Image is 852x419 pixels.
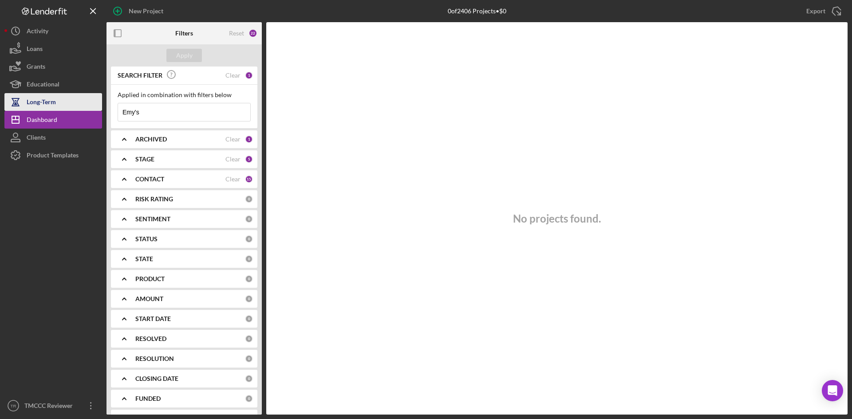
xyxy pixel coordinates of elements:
div: Applied in combination with filters below [118,91,251,98]
div: New Project [129,2,163,20]
button: Grants [4,58,102,75]
div: 0 [245,355,253,363]
div: 0 [245,235,253,243]
div: 0 [245,255,253,263]
button: TRTMCCC Reviewer [4,397,102,415]
b: SEARCH FILTER [118,72,162,79]
div: Product Templates [27,146,79,166]
b: FUNDED [135,395,161,402]
div: 15 [245,175,253,183]
button: Loans [4,40,102,58]
div: 5 [245,155,253,163]
div: 22 [248,29,257,38]
div: Long-Term [27,93,56,113]
div: 0 [245,315,253,323]
div: Clear [225,72,241,79]
b: STATE [135,255,153,262]
button: Apply [166,49,202,62]
div: Open Intercom Messenger [822,380,843,401]
b: CLOSING DATE [135,375,178,382]
text: TR [11,403,16,408]
b: ARCHIVED [135,136,167,143]
div: Export [806,2,825,20]
div: 1 [245,71,253,79]
button: New Project [106,2,172,20]
div: Activity [27,22,48,42]
b: STATUS [135,235,158,243]
b: PRODUCT [135,275,165,282]
div: Grants [27,58,45,78]
div: 0 [245,195,253,203]
b: CONTACT [135,176,164,183]
div: 1 [245,135,253,143]
div: Clear [225,136,241,143]
b: Filters [175,30,193,37]
button: Long-Term [4,93,102,111]
b: RESOLUTION [135,355,174,362]
b: AMOUNT [135,295,163,302]
div: Clear [225,156,241,163]
div: Clients [27,129,46,149]
div: Clear [225,176,241,183]
div: 0 [245,295,253,303]
h3: No projects found. [513,212,601,225]
button: Educational [4,75,102,93]
div: Educational [27,75,59,95]
b: START DATE [135,315,171,322]
button: Dashboard [4,111,102,129]
b: SENTIMENT [135,215,170,223]
div: 0 of 2406 Projects • $0 [448,8,506,15]
button: Activity [4,22,102,40]
b: STAGE [135,156,154,163]
button: Export [797,2,848,20]
div: 0 [245,215,253,223]
div: 0 [245,335,253,343]
div: Dashboard [27,111,57,131]
div: 0 [245,375,253,383]
button: Product Templates [4,146,102,164]
div: 0 [245,395,253,403]
b: RISK RATING [135,196,173,203]
div: Loans [27,40,43,60]
div: TMCCC Reviewer [22,397,80,417]
button: Clients [4,129,102,146]
b: RESOLVED [135,335,166,342]
div: Reset [229,30,244,37]
div: 0 [245,275,253,283]
div: Apply [176,49,193,62]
